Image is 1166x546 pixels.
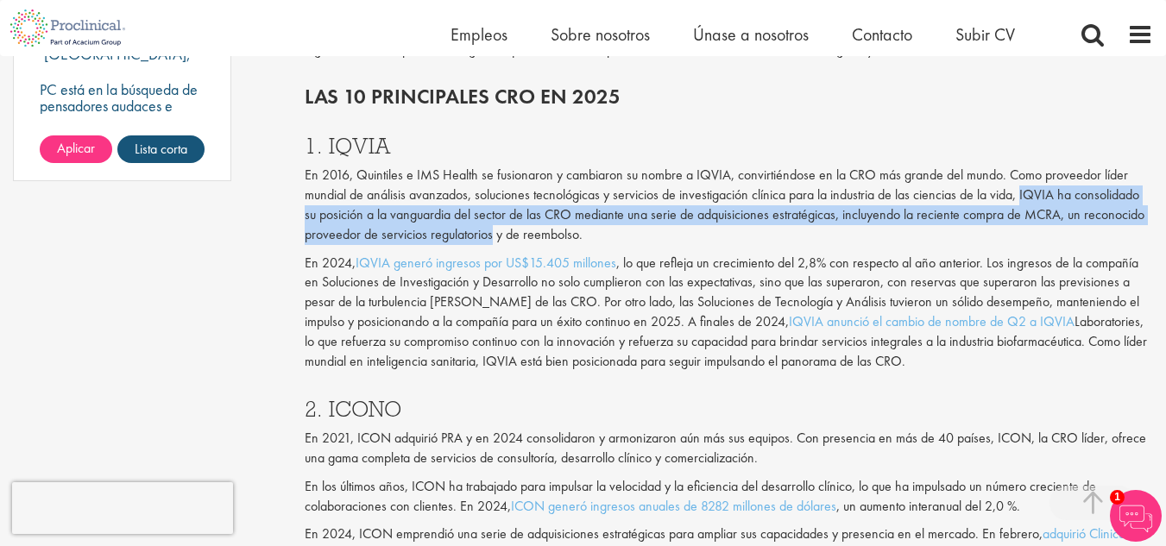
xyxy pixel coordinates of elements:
[117,135,205,163] a: Lista corta
[305,524,1043,543] font: En 2024, ICON emprendió una serie de adquisiciones estratégicas para ampliar sus capacidades y pr...
[305,254,1139,331] font: , lo que refleja un crecimiento del 2,8% con respecto al año anterior. Los ingresos de la compañí...
[955,23,1015,46] a: Subir CV
[305,1,1148,59] font: Con expansiones, colaboraciones e innovaciones continuas en toda la industria de las CRO, 2025 pr...
[40,135,112,163] a: Aplicar
[789,312,1075,330] a: IQVIA anunció el cambio de nombre de Q2 a IQVIA
[551,23,650,46] a: Sobre nosotros
[305,394,401,423] font: 2. ICONO
[305,254,356,272] font: En 2024,
[57,139,95,157] font: Aplicar
[1110,490,1162,542] img: Chatbot
[356,254,616,272] a: IQVIA generó ingresos por US$15.405 millones
[511,497,836,515] a: ICON generó ingresos anuales de 8282 millones de dólares
[451,23,507,46] a: Empleos
[1114,491,1120,503] font: 1
[836,497,1020,515] font: , un aumento interanual del 2,0 %.
[12,482,233,534] iframe: reCAPTCHA
[135,140,187,158] font: Lista corta
[852,23,912,46] a: Contacto
[305,429,1146,467] font: En 2021, ICON adquirió PRA y en 2024 consolidaron y armonizaron aún más sus equipos. Con presenci...
[40,44,191,80] font: [GEOGRAPHIC_DATA], [GEOGRAPHIC_DATA]
[305,477,1096,515] font: En los últimos años, ICON ha trabajado para impulsar la velocidad y la eficiencia del desarrollo ...
[305,131,391,160] font: 1. IQVIA
[693,23,809,46] a: Únase a nosotros
[305,83,621,110] font: Las 10 principales CRO en 2025
[305,312,1147,370] font: Laboratories, lo que refuerza su compromiso continuo con la innovación y refuerza su capacidad pa...
[305,166,1144,243] font: En 2016, Quintiles e IMS Health se fusionaron y cambiaron su nombre a IQVIA, convirtiéndose en la...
